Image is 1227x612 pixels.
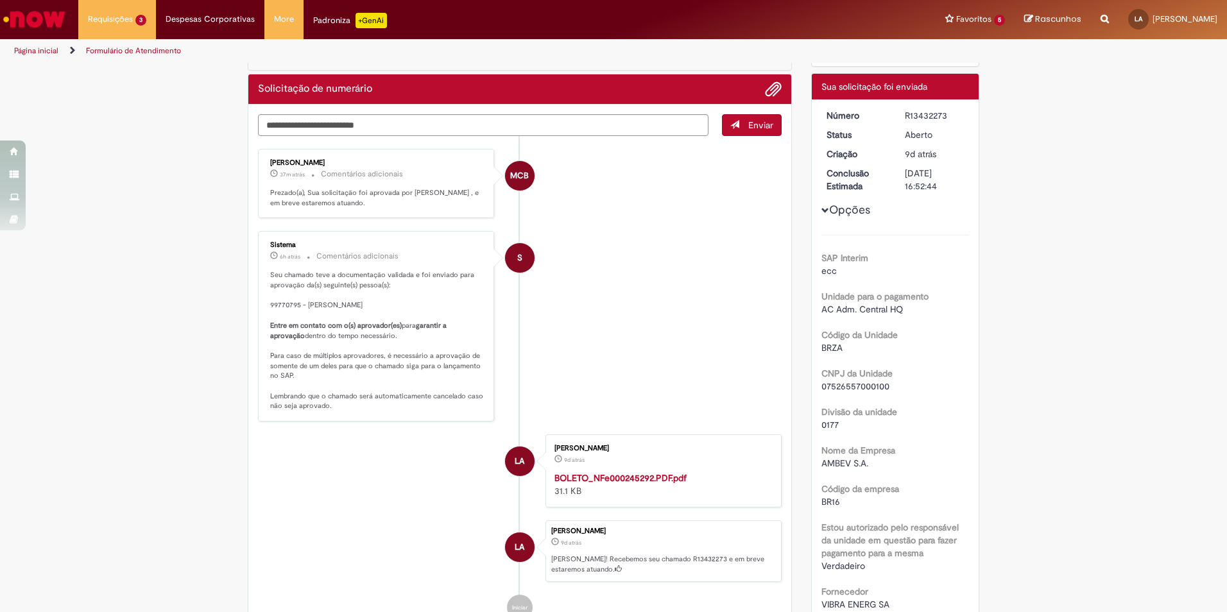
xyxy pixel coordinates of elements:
[905,167,965,192] div: [DATE] 16:52:44
[821,329,898,341] b: Código da Unidade
[821,522,959,559] b: Estou autorizado pelo responsável da unidade em questão para fazer pagamento para a mesma
[510,160,529,191] span: MCB
[1153,13,1217,24] span: [PERSON_NAME]
[905,148,936,160] span: 9d atrás
[356,13,387,28] p: +GenAi
[10,39,809,63] ul: Trilhas de página
[821,265,837,276] span: ecc
[564,456,585,464] span: 9d atrás
[505,446,535,476] div: Liliana Almeida
[821,560,865,572] span: Verdadeiro
[1035,13,1081,25] span: Rascunhos
[564,456,585,464] time: 20/08/2025 12:41:37
[817,109,896,122] dt: Número
[515,532,524,563] span: LA
[817,128,896,141] dt: Status
[316,251,399,262] small: Comentários adicionais
[86,46,181,56] a: Formulário de Atendimento
[821,419,839,430] span: 0177
[905,148,936,160] time: 20/08/2025 12:43:22
[270,159,484,167] div: [PERSON_NAME]
[270,188,484,208] p: Prezado(a), Sua solicitação foi aprovada por [PERSON_NAME] , e em breve estaremos atuando.
[258,520,782,582] li: Liliana Almeida
[905,128,965,141] div: Aberto
[554,472,768,497] div: 31.1 KB
[88,13,133,26] span: Requisições
[515,446,524,477] span: LA
[821,81,927,92] span: Sua solicitação foi enviada
[505,161,535,191] div: Mario Cesar Berto
[1,6,67,32] img: ServiceNow
[821,483,899,495] b: Código da empresa
[821,599,889,610] span: VIBRA ENERG SA
[505,532,535,562] div: Liliana Almeida
[554,472,687,484] a: BOLETO_NFe000245292.PDF.pdf
[551,527,775,535] div: [PERSON_NAME]
[994,15,1005,26] span: 5
[258,83,372,95] h2: Solicitação de numerário Histórico de tíquete
[561,539,581,547] time: 20/08/2025 12:43:22
[166,13,255,26] span: Despesas Corporativas
[270,270,484,411] p: Seu chamado teve a documentação validada e foi enviado para aprovação da(s) seguinte(s) pessoa(s)...
[280,253,300,260] time: 28/08/2025 10:43:16
[817,148,896,160] dt: Criação
[905,109,965,122] div: R13432273
[1024,13,1081,26] a: Rascunhos
[313,13,387,28] div: Padroniza
[821,406,897,418] b: Divisão da unidade
[561,539,581,547] span: 9d atrás
[280,253,300,260] span: 6h atrás
[956,13,991,26] span: Favoritos
[821,445,895,456] b: Nome da Empresa
[280,171,305,178] span: 37m atrás
[821,496,840,507] span: BR16
[722,114,782,136] button: Enviar
[821,586,868,597] b: Fornecedor
[1135,15,1142,23] span: LA
[821,303,903,315] span: AC Adm. Central HQ
[821,342,843,353] span: BRZA
[258,114,708,136] textarea: Digite sua mensagem aqui...
[821,252,868,264] b: SAP Interim
[821,368,893,379] b: CNPJ da Unidade
[280,171,305,178] time: 28/08/2025 16:35:57
[274,13,294,26] span: More
[554,445,768,452] div: [PERSON_NAME]
[270,321,402,330] b: Entre em contato com o(s) aprovador(es)
[551,554,775,574] p: [PERSON_NAME]! Recebemos seu chamado R13432273 e em breve estaremos atuando.
[270,241,484,249] div: Sistema
[765,81,782,98] button: Adicionar anexos
[821,457,868,469] span: AMBEV S.A.
[135,15,146,26] span: 3
[821,291,929,302] b: Unidade para o pagamento
[321,169,403,180] small: Comentários adicionais
[905,148,965,160] div: 20/08/2025 12:43:22
[505,243,535,273] div: System
[517,242,522,273] span: S
[817,167,896,192] dt: Conclusão Estimada
[270,321,449,341] b: garantir a aprovação
[821,380,889,392] span: 07526557000100
[14,46,58,56] a: Página inicial
[748,119,773,131] span: Enviar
